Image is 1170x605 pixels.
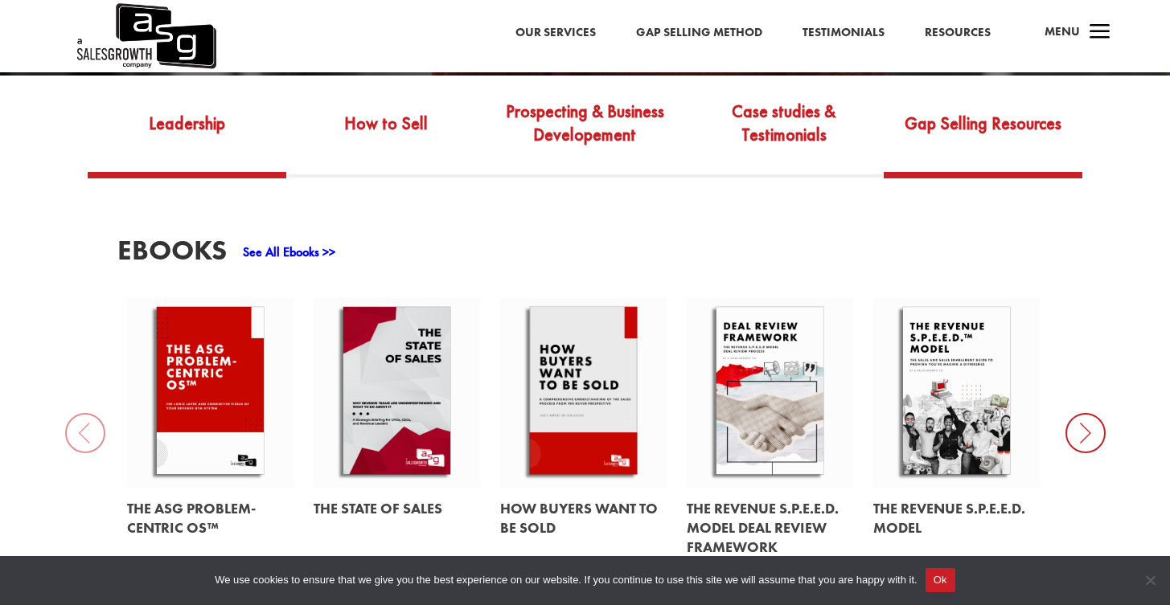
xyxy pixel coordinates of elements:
[884,97,1082,173] a: Gap Selling Resources
[1142,572,1158,588] span: No
[636,22,762,43] a: Gap Selling Method
[486,97,684,173] a: Prospecting & Business Developement
[1084,17,1116,49] span: a
[515,22,596,43] a: Our Services
[684,97,883,173] a: Case studies & Testimonials
[926,568,955,592] button: Ok
[117,236,227,272] h3: EBooks
[215,572,917,588] span: We use cookies to ensure that we give you the best experience on our website. If you continue to ...
[925,22,991,43] a: Resources
[88,97,286,173] a: Leadership
[243,243,335,260] a: See All Ebooks >>
[1045,23,1080,39] span: Menu
[286,97,485,173] a: How to Sell
[803,22,885,43] a: Testimonials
